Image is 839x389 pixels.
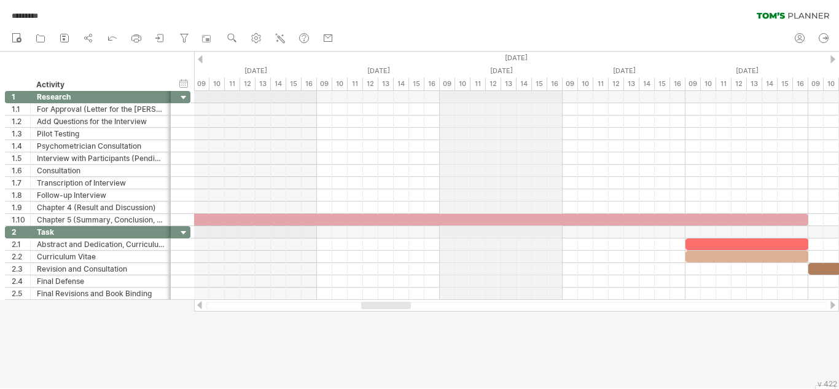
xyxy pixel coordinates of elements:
[815,385,835,389] div: Show Legend
[317,65,440,77] div: Monday, 22 September 2025
[271,77,286,90] div: 14
[12,116,30,127] div: 1.2
[209,77,225,90] div: 10
[655,77,670,90] div: 15
[12,214,30,226] div: 1.10
[12,103,30,115] div: 1.1
[517,77,532,90] div: 14
[716,77,732,90] div: 11
[762,77,778,90] div: 14
[194,65,317,77] div: Sunday, 21 September 2025
[424,77,440,90] div: 16
[12,177,30,189] div: 1.7
[685,65,808,77] div: Thursday, 25 September 2025
[12,152,30,164] div: 1.5
[12,238,30,250] div: 2.1
[12,275,30,287] div: 2.4
[486,77,501,90] div: 12
[563,65,685,77] div: Wednesday, 24 September 2025
[701,77,716,90] div: 10
[593,77,609,90] div: 11
[778,77,793,90] div: 15
[747,77,762,90] div: 13
[37,263,165,275] div: Revision and Consultation
[12,251,30,262] div: 2.2
[194,77,209,90] div: 09
[563,77,578,90] div: 09
[332,77,348,90] div: 10
[578,77,593,90] div: 10
[501,77,517,90] div: 13
[440,77,455,90] div: 09
[670,77,685,90] div: 16
[256,77,271,90] div: 13
[624,77,639,90] div: 13
[37,152,165,164] div: Interview with Participants (Pending Schedule)
[547,77,563,90] div: 16
[225,77,240,90] div: 11
[363,77,378,90] div: 12
[12,165,30,176] div: 1.6
[532,77,547,90] div: 15
[440,65,563,77] div: Tuesday, 23 September 2025
[409,77,424,90] div: 15
[12,189,30,201] div: 1.8
[37,275,165,287] div: Final Defense
[394,77,409,90] div: 14
[37,226,165,238] div: Task
[37,214,165,226] div: Chapter 5 (Summary, Conclusion, Recommendation)
[470,77,486,90] div: 11
[808,77,824,90] div: 09
[37,103,165,115] div: For Approval (Letter for the [PERSON_NAME], Informed Consent)
[37,238,165,250] div: Abstract and Dedication, Curriculum Vitae
[12,128,30,139] div: 1.3
[824,77,839,90] div: 10
[639,77,655,90] div: 14
[378,77,394,90] div: 13
[37,140,165,152] div: Psychometrician Consultation
[818,379,837,388] div: v 422
[12,288,30,299] div: 2.5
[286,77,302,90] div: 15
[317,77,332,90] div: 09
[348,77,363,90] div: 11
[37,288,165,299] div: Final Revisions and Book Binding
[37,128,165,139] div: Pilot Testing
[240,77,256,90] div: 12
[732,77,747,90] div: 12
[37,189,165,201] div: Follow-up Interview
[12,140,30,152] div: 1.4
[793,77,808,90] div: 16
[37,116,165,127] div: Add Questions for the Interview
[36,79,164,91] div: Activity
[37,177,165,189] div: Transcription of Interview
[37,91,165,103] div: Research
[302,77,317,90] div: 16
[12,91,30,103] div: 1
[12,263,30,275] div: 2.3
[609,77,624,90] div: 12
[455,77,470,90] div: 10
[685,77,701,90] div: 09
[37,251,165,262] div: Curriculum Vitae
[12,226,30,238] div: 2
[12,202,30,213] div: 1.9
[37,165,165,176] div: Consultation
[37,202,165,213] div: Chapter 4 (Result and Discussion)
